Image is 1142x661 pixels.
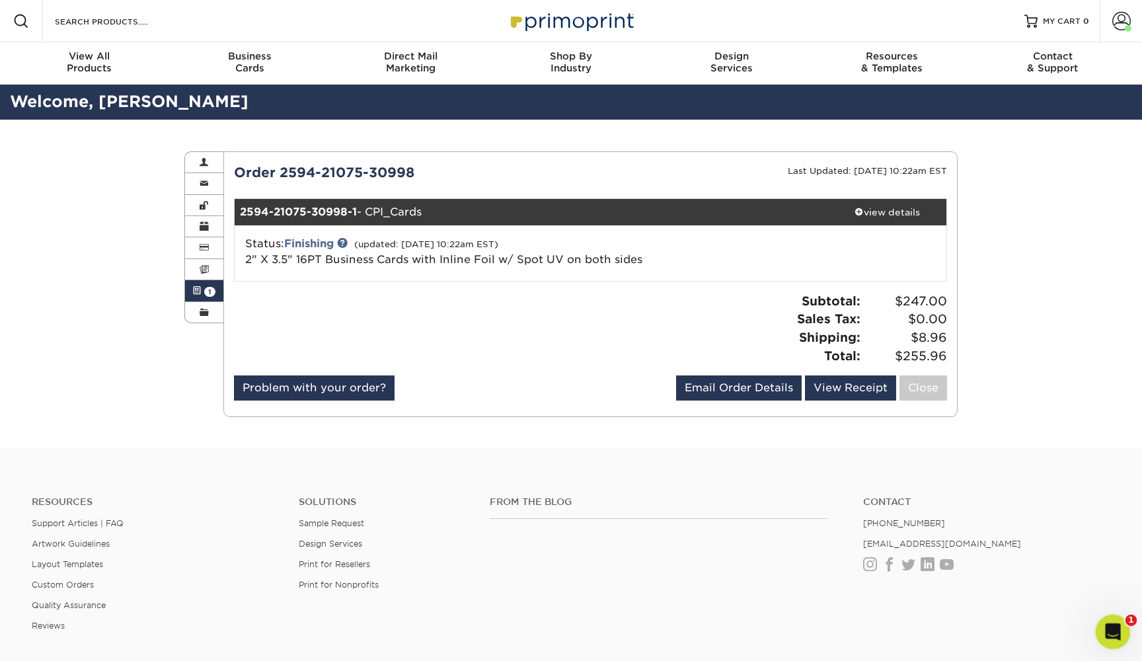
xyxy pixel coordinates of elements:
a: Layout Templates [32,559,103,569]
h4: Solutions [299,496,470,508]
a: Sample Request [299,518,364,528]
input: SEARCH PRODUCTS..... [54,13,182,29]
a: Email Order Details [676,375,802,401]
a: view details [827,199,946,225]
span: $255.96 [864,347,947,366]
div: Marketing [330,50,491,74]
img: Primoprint [505,7,637,35]
a: Contact [863,496,1110,508]
a: [PHONE_NUMBER] [863,518,945,528]
a: DesignServices [651,42,812,85]
div: Status: [235,236,709,268]
a: Problem with your order? [234,375,395,401]
a: BusinessCards [170,42,330,85]
span: 1 [204,287,215,297]
span: Shop By [491,50,652,62]
span: Direct Mail [330,50,491,62]
div: Services [651,50,812,74]
a: Contact& Support [972,42,1133,85]
a: Design Services [299,539,362,549]
strong: Total: [824,348,860,363]
span: $8.96 [864,329,947,347]
a: 2" X 3.5" 16PT Business Cards with Inline Foil w/ Spot UV on both sides [245,253,642,266]
span: Design [651,50,812,62]
div: & Support [972,50,1133,74]
iframe: Intercom live chat [1096,615,1131,650]
div: Products [9,50,170,74]
a: 1 [185,280,223,301]
small: (updated: [DATE] 10:22am EST) [354,239,498,249]
a: Direct MailMarketing [330,42,491,85]
span: MY CART [1043,16,1081,27]
strong: Sales Tax: [797,311,860,326]
strong: Subtotal: [802,293,860,308]
span: 1 [1125,615,1137,627]
a: Resources& Templates [812,42,972,85]
span: Resources [812,50,972,62]
div: view details [827,206,946,219]
span: $0.00 [864,310,947,329]
div: Industry [491,50,652,74]
a: Artwork Guidelines [32,539,110,549]
span: $247.00 [864,292,947,311]
strong: 2594-21075-30998-1 [240,206,357,218]
a: Quality Assurance [32,600,106,610]
a: View AllProducts [9,42,170,85]
strong: Shipping: [799,330,860,344]
h4: From the Blog [490,496,828,508]
div: & Templates [812,50,972,74]
span: View All [9,50,170,62]
a: [EMAIL_ADDRESS][DOMAIN_NAME] [863,539,1021,549]
h4: Resources [32,496,279,508]
div: Order 2594-21075-30998 [224,163,591,182]
a: Finishing [284,237,334,250]
a: Close [899,375,947,401]
span: Business [170,50,330,62]
a: Print for Resellers [299,559,370,569]
a: Support Articles | FAQ [32,518,124,528]
a: Custom Orders [32,580,94,590]
a: Print for Nonprofits [299,580,379,590]
small: Last Updated: [DATE] 10:22am EST [788,166,947,176]
span: 0 [1083,17,1089,26]
div: - CPI_Cards [235,199,828,225]
span: Contact [972,50,1133,62]
div: Cards [170,50,330,74]
a: Shop ByIndustry [491,42,652,85]
a: View Receipt [805,375,896,401]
